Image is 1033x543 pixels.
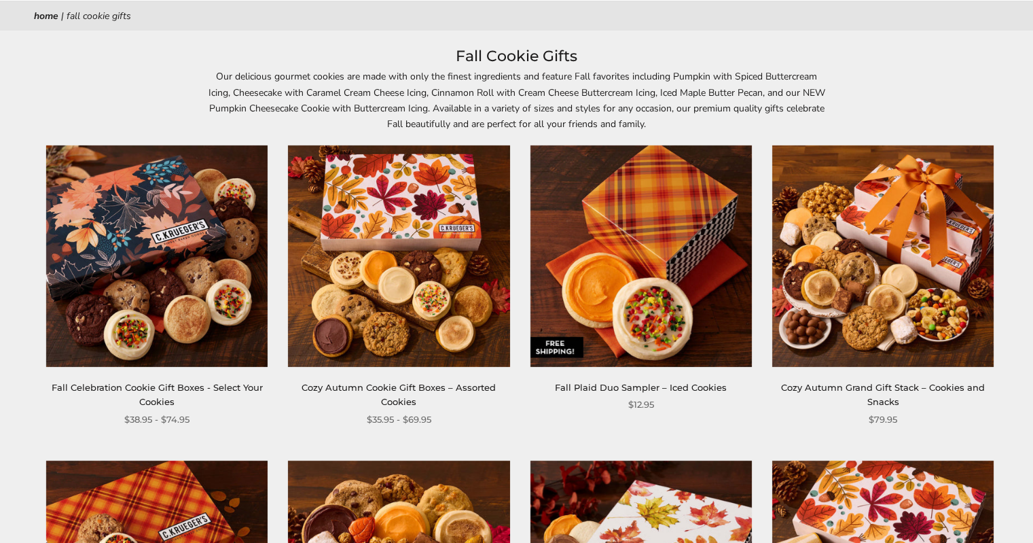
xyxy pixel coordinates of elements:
span: $79.95 [869,413,897,427]
a: Cozy Autumn Grand Gift Stack – Cookies and Snacks [781,382,985,407]
nav: breadcrumbs [34,8,999,24]
h1: Fall Cookie Gifts [54,44,979,69]
a: Fall Plaid Duo Sampler – Iced Cookies [530,145,752,367]
a: Fall Plaid Duo Sampler – Iced Cookies [555,382,727,393]
span: $12.95 [628,398,654,412]
img: Fall Celebration Cookie Gift Boxes - Select Your Cookies [46,145,268,367]
img: Cozy Autumn Cookie Gift Boxes – Assorted Cookies [288,145,509,367]
a: Home [34,10,58,22]
img: Fall Plaid Duo Sampler – Iced Cookies [530,145,751,367]
a: Cozy Autumn Cookie Gift Boxes – Assorted Cookies [302,382,496,407]
img: Cozy Autumn Grand Gift Stack – Cookies and Snacks [772,145,994,367]
span: | [61,10,64,22]
span: Our delicious gourmet cookies are made with only the finest ingredients and feature Fall favorite... [209,70,825,130]
span: $38.95 - $74.95 [124,413,189,427]
span: Fall Cookie Gifts [67,10,131,22]
a: Fall Celebration Cookie Gift Boxes - Select Your Cookies [52,382,263,407]
span: $35.95 - $69.95 [367,413,431,427]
